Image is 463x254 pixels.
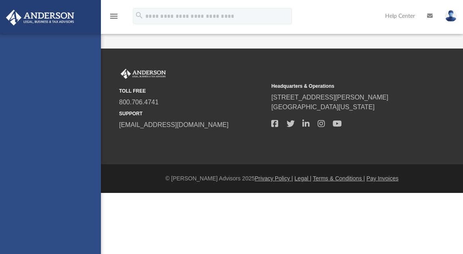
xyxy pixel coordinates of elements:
[271,104,375,110] a: [GEOGRAPHIC_DATA][US_STATE]
[367,175,398,182] a: Pay Invoices
[271,94,388,101] a: [STREET_ADDRESS][PERSON_NAME]
[119,99,159,106] a: 800.706.4741
[119,121,228,128] a: [EMAIL_ADDRESS][DOMAIN_NAME]
[109,11,119,21] i: menu
[445,10,457,22] img: User Pic
[135,11,144,20] i: search
[271,83,418,90] small: Headquarters & Operations
[119,69,168,79] img: Anderson Advisors Platinum Portal
[255,175,293,182] a: Privacy Policy |
[313,175,365,182] a: Terms & Conditions |
[4,10,77,25] img: Anderson Advisors Platinum Portal
[101,174,463,183] div: © [PERSON_NAME] Advisors 2025
[295,175,312,182] a: Legal |
[109,15,119,21] a: menu
[119,110,266,117] small: SUPPORT
[119,87,266,95] small: TOLL FREE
